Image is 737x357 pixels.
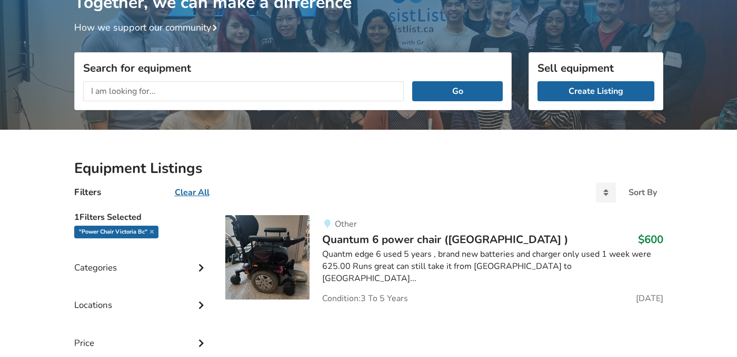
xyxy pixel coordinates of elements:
button: Go [412,81,502,101]
a: mobility-quantum 6 power chair (victoria bc )OtherQuantum 6 power chair ([GEOGRAPHIC_DATA] )$600Q... [225,215,663,303]
a: How we support our community [74,21,222,34]
h4: Filters [74,186,101,198]
img: mobility-quantum 6 power chair (victoria bc ) [225,215,310,300]
span: Other [335,218,357,230]
div: Sort By [629,188,657,197]
div: Categories [74,241,209,278]
u: Clear All [175,187,210,198]
h3: Sell equipment [537,61,654,75]
div: "power chair victoria bc" [74,226,158,238]
div: Price [74,316,209,354]
h3: $600 [638,233,663,246]
h5: 1 Filters Selected [74,207,209,226]
span: Quantum 6 power chair ([GEOGRAPHIC_DATA] ) [322,232,568,247]
div: Locations [74,278,209,316]
a: Create Listing [537,81,654,101]
span: [DATE] [636,294,663,303]
h3: Search for equipment [83,61,503,75]
h2: Equipment Listings [74,159,663,178]
span: Condition: 3 To 5 Years [322,294,408,303]
input: I am looking for... [83,81,404,101]
div: Quantm edge 6 used 5 years , brand new batteries and charger only used 1 week were 625.00 Runs gr... [322,248,663,285]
